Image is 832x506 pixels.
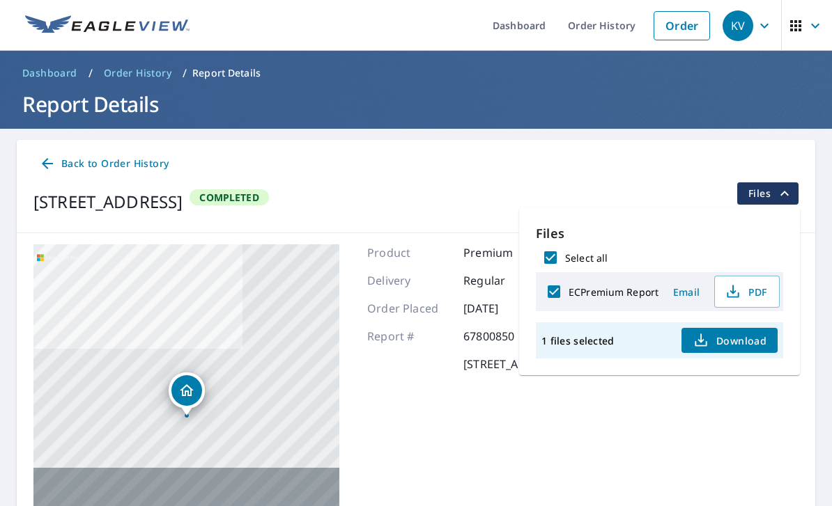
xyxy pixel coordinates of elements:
p: [STREET_ADDRESS][PERSON_NAME] [463,356,654,372]
nav: breadcrumb [17,62,815,84]
p: Order Placed [367,300,451,317]
span: Back to Order History [39,155,169,173]
p: Regular [463,272,547,289]
li: / [88,65,93,81]
p: Report Details [192,66,261,80]
label: Select all [565,251,608,264]
span: Completed [191,191,267,204]
span: Files [748,185,793,202]
span: Download [693,332,766,349]
p: Premium [463,244,547,261]
span: Email [670,285,703,299]
span: PDF [723,283,768,300]
a: Order History [98,62,177,84]
div: KV [723,10,753,41]
button: PDF [714,276,780,308]
a: Back to Order History [33,151,174,177]
li: / [183,65,187,81]
p: 67800850 [463,328,547,345]
label: ECPremium Report [569,285,658,299]
button: Download [681,328,778,353]
p: 1 files selected [541,334,614,347]
p: Delivery [367,272,451,289]
a: Order [654,11,710,40]
button: Email [664,281,709,303]
span: Dashboard [22,66,77,80]
p: Files [536,224,783,243]
img: EV Logo [25,15,190,36]
h1: Report Details [17,90,815,118]
button: filesDropdownBtn-67800850 [737,182,799,205]
p: Product [367,244,451,261]
div: [STREET_ADDRESS] [33,189,183,214]
p: [DATE] [463,300,547,317]
p: Report # [367,328,451,345]
div: Dropped pin, building 1, Residential property, 3826 Sugarloaf Pkwy Frederick, MD 21704 [169,372,205,416]
span: Order History [104,66,171,80]
a: Dashboard [17,62,83,84]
